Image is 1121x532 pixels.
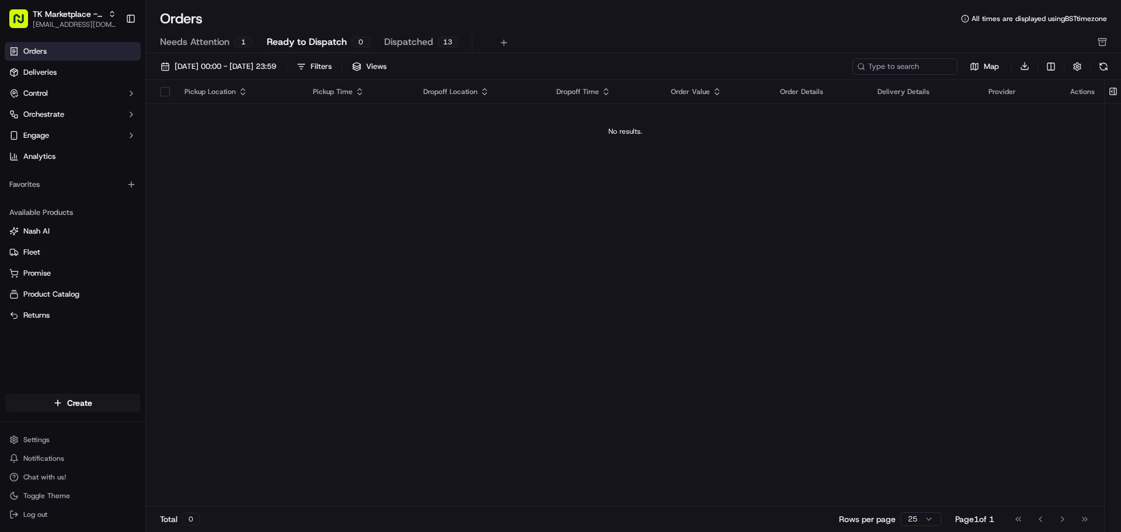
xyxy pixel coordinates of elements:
button: Notifications [5,450,141,467]
div: Page 1 of 1 [955,513,994,525]
div: Pickup Location [184,87,294,96]
a: Powered byPylon [82,197,141,207]
div: 📗 [12,171,21,180]
div: 💻 [99,171,108,180]
button: Engage [5,126,141,145]
button: Control [5,84,141,103]
div: Delivery Details [878,87,970,96]
span: Nash AI [23,226,50,237]
a: Deliveries [5,63,141,82]
button: Chat with us! [5,469,141,485]
span: Log out [23,510,47,519]
span: Fleet [23,247,40,258]
a: 📗Knowledge Base [7,165,94,186]
span: Map [984,61,999,72]
span: Knowledge Base [23,169,89,181]
a: Promise [9,268,136,279]
p: Welcome 👋 [12,47,213,65]
span: Orders [23,46,47,57]
span: Dispatched [384,35,433,49]
img: Nash [12,12,35,35]
div: Actions [1070,87,1095,96]
button: Fleet [5,243,141,262]
a: Nash AI [9,226,136,237]
div: Pickup Time [313,87,405,96]
p: Rows per page [839,513,896,525]
span: Views [366,61,387,72]
button: Toggle Theme [5,488,141,504]
button: [DATE] 00:00 - [DATE] 23:59 [155,58,281,75]
span: Deliveries [23,67,57,78]
div: Order Value [671,87,761,96]
button: [EMAIL_ADDRESS][DOMAIN_NAME] [33,20,116,29]
a: 💻API Documentation [94,165,192,186]
div: Order Details [780,87,859,96]
div: Favorites [5,175,141,194]
button: Orchestrate [5,105,141,124]
button: Refresh [1095,58,1112,75]
a: Fleet [9,247,136,258]
div: 0 [182,513,200,526]
span: Ready to Dispatch [267,35,347,49]
button: Nash AI [5,222,141,241]
button: Promise [5,264,141,283]
img: 1736555255976-a54dd68f-1ca7-489b-9aae-adbdc363a1c4 [12,112,33,133]
a: Analytics [5,147,141,166]
span: Engage [23,130,49,141]
span: Create [67,397,92,409]
span: Returns [23,310,50,321]
button: TK Marketplace - TKD[EMAIL_ADDRESS][DOMAIN_NAME] [5,5,121,33]
button: TK Marketplace - TKD [33,8,103,20]
span: Pylon [116,198,141,207]
div: Available Products [5,203,141,222]
input: Got a question? Start typing here... [30,75,210,88]
a: Orders [5,42,141,61]
div: Dropoff Location [423,87,538,96]
span: Needs Attention [160,35,229,49]
div: We're available if you need us! [40,123,148,133]
div: Filters [311,61,332,72]
span: [DATE] 00:00 - [DATE] 23:59 [175,61,276,72]
div: Start new chat [40,112,192,123]
button: Map [962,60,1007,74]
h1: Orders [160,9,203,28]
button: Returns [5,306,141,325]
a: Product Catalog [9,289,136,300]
div: Total [160,513,200,526]
button: Filters [291,58,337,75]
input: Type to search [852,58,958,75]
button: Log out [5,506,141,523]
button: Start new chat [199,115,213,129]
span: Analytics [23,151,55,162]
div: Dropoff Time [556,87,652,96]
span: Promise [23,268,51,279]
span: Settings [23,435,50,444]
button: Views [347,58,392,75]
button: Create [5,394,141,412]
span: All times are displayed using BST timezone [972,14,1107,23]
button: Settings [5,432,141,448]
span: Chat with us! [23,472,66,482]
a: Returns [9,310,136,321]
span: Notifications [23,454,64,463]
span: Control [23,88,48,99]
div: Provider [988,87,1052,96]
div: 0 [351,37,370,47]
div: No results. [151,127,1099,136]
span: API Documentation [110,169,187,181]
span: Orchestrate [23,109,64,120]
div: 1 [234,37,253,47]
div: 13 [438,37,458,47]
button: Product Catalog [5,285,141,304]
span: Product Catalog [23,289,79,300]
span: Toggle Theme [23,491,70,500]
